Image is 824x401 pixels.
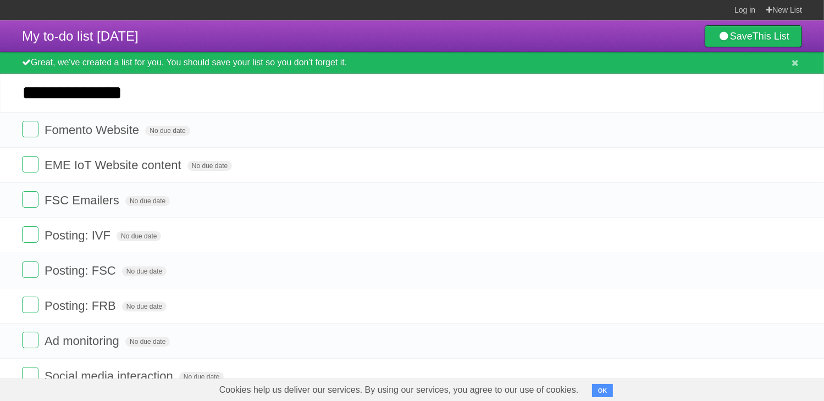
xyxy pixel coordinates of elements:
[22,261,38,278] label: Done
[125,337,170,347] span: No due date
[22,29,139,43] span: My to-do list [DATE]
[45,193,122,207] span: FSC Emailers
[45,299,119,313] span: Posting: FRB
[122,266,167,276] span: No due date
[22,156,38,172] label: Done
[22,297,38,313] label: Done
[22,367,38,383] label: Done
[145,126,190,136] span: No due date
[45,264,119,277] span: Posting: FSC
[45,158,184,172] span: EME IoT Website content
[187,161,232,171] span: No due date
[592,384,613,397] button: OK
[122,302,167,311] span: No due date
[22,191,38,208] label: Done
[22,226,38,243] label: Done
[45,369,176,383] span: Social media interaction
[45,123,142,137] span: Fomento Website
[45,334,122,348] span: Ad monitoring
[179,372,224,382] span: No due date
[22,121,38,137] label: Done
[208,379,590,401] span: Cookies help us deliver our services. By using our services, you agree to our use of cookies.
[705,25,802,47] a: SaveThis List
[45,229,113,242] span: Posting: IVF
[22,332,38,348] label: Done
[117,231,161,241] span: No due date
[125,196,170,206] span: No due date
[753,31,789,42] b: This List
